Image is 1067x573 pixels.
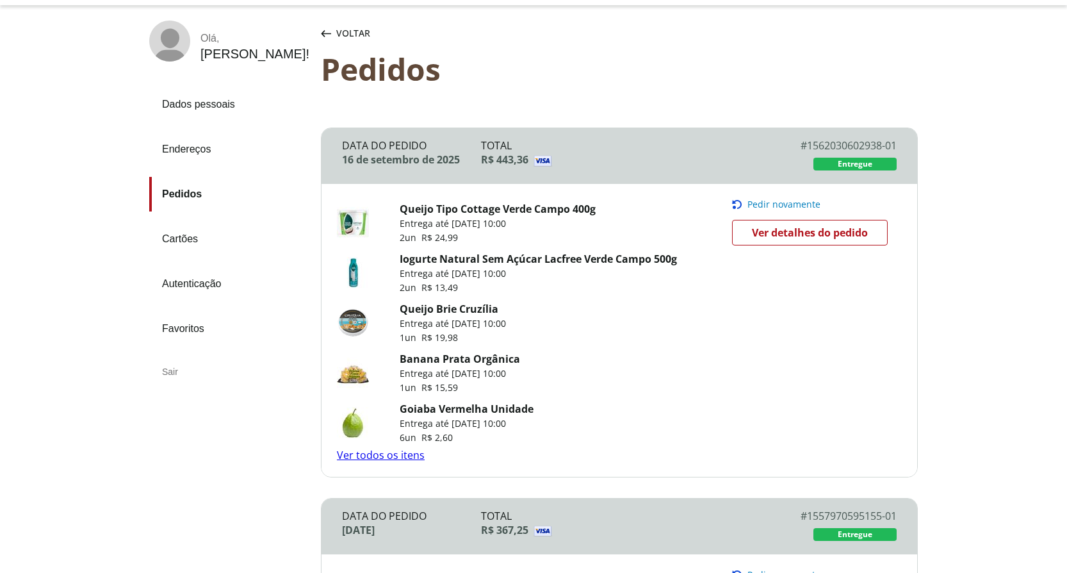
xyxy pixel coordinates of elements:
[400,267,677,280] p: Entrega até [DATE] 10:00
[400,231,421,244] span: 2 un
[149,87,311,122] a: Dados pessoais
[200,47,309,62] div: [PERSON_NAME] !
[400,302,498,316] a: Queijo Brie Cruzília
[747,199,820,210] span: Pedir novamente
[421,281,458,294] span: R$ 13,49
[481,509,758,523] div: Total
[838,159,872,169] span: Entregue
[400,417,533,430] p: Entrega até [DATE] 10:00
[758,509,897,523] div: # 1557970595155-01
[400,367,520,380] p: Entrega até [DATE] 10:00
[400,352,520,366] a: Banana Prata Orgânica
[752,223,868,242] span: Ver detalhes do pedido
[318,21,373,46] button: Voltar
[400,252,677,266] a: Iogurte Natural Sem Açúcar Lacfree Verde Campo 500g
[400,317,506,330] p: Entrega até [DATE] 10:00
[342,509,481,523] div: Data do Pedido
[400,217,596,230] p: Entrega até [DATE] 10:00
[342,523,481,537] div: [DATE]
[758,138,897,153] div: # 1562030602938-01
[400,202,596,216] a: Queijo Tipo Cottage Verde Campo 400g
[838,529,872,540] span: Entregue
[149,311,311,346] a: Favoritos
[400,281,421,294] span: 2 un
[149,132,311,167] a: Endereços
[400,402,533,416] a: Goiaba Vermelha Unidade
[342,138,481,153] div: Data do Pedido
[342,153,481,167] div: 16 de setembro de 2025
[337,448,425,462] a: Ver todos os itens
[149,177,311,212] a: Pedidos
[732,199,896,210] button: Pedir novamente
[481,138,758,153] div: Total
[149,267,311,301] a: Autenticação
[321,51,918,87] div: Pedidos
[421,231,458,244] span: R$ 24,99
[533,526,790,537] img: Visa
[533,155,790,167] img: Visa
[337,207,369,239] img: Queijo Tipo Cottage Verde Campo 400g
[337,357,369,389] img: Banana Prata Orgânica
[336,27,370,40] span: Voltar
[337,257,369,289] img: Iogurte Natural Sem Açúcar Lacfree Verde Campo 500g
[337,407,369,439] img: Goiaba Vermelha Unidade
[400,331,421,344] span: 1 un
[400,381,421,394] span: 1 un
[481,523,758,537] div: R$ 367,25
[481,153,758,167] div: R$ 443,36
[149,222,311,256] a: Cartões
[732,220,888,245] a: Ver detalhes do pedido
[421,431,453,444] span: R$ 2,60
[200,33,309,44] div: Olá ,
[421,331,458,344] span: R$ 19,98
[337,307,369,339] img: Queijo Brie Cruzília
[400,431,421,444] span: 6 un
[149,356,311,387] div: Sair
[421,381,458,394] span: R$ 15,59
